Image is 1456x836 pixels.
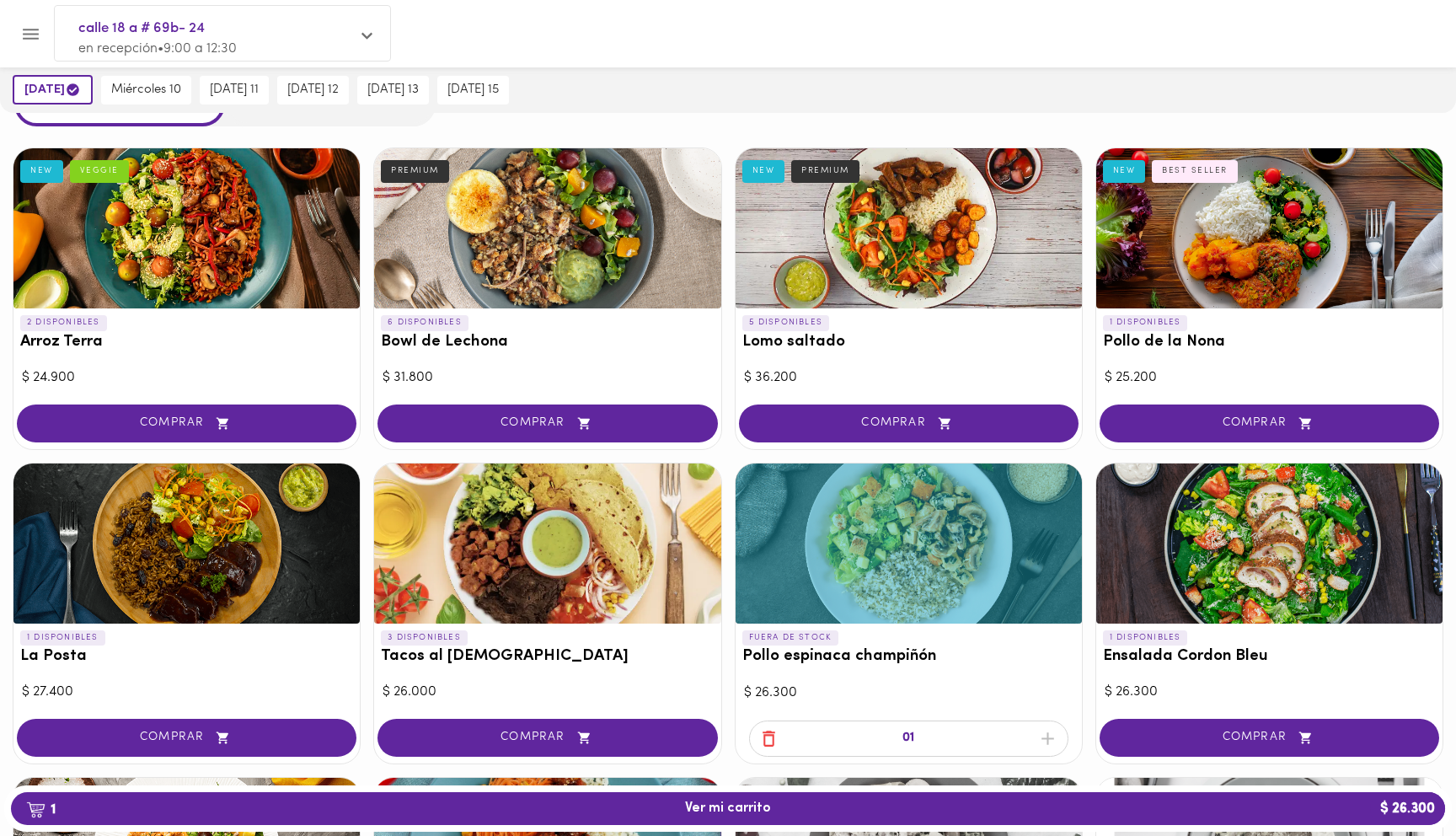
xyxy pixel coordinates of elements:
[78,42,237,56] span: en recepción • 9:00 a 12:30
[22,683,351,702] div: $ 27.400
[287,83,339,98] span: [DATE] 12
[13,464,360,624] div: La Posta
[11,792,1445,825] button: 1Ver mi carrito$ 26.300
[685,801,771,817] span: Ver mi carrito
[377,719,717,757] button: COMPRAR
[1096,148,1443,308] div: Pollo de la Nona
[20,648,353,666] h3: La Posta
[736,148,1082,308] div: Lomo saltado
[742,315,830,330] p: 5 DISPONIBLES
[38,731,335,745] span: COMPRAR
[210,83,259,98] span: [DATE] 11
[367,83,419,98] span: [DATE] 13
[20,630,105,646] p: 1 DISPONIBLES
[1100,719,1439,757] button: COMPRAR
[1152,160,1238,182] div: BEST SELLER
[16,798,66,820] b: 1
[38,416,335,431] span: COMPRAR
[277,76,349,104] button: [DATE] 12
[1121,731,1418,745] span: COMPRAR
[1100,405,1439,442] button: COMPRAR
[742,334,1075,351] h3: Lomo saltado
[22,368,351,388] div: $ 24.900
[13,75,93,104] button: [DATE]
[760,416,1057,431] span: COMPRAR
[381,315,468,330] p: 6 DISPONIBLES
[26,801,45,818] img: cart.png
[20,315,107,330] p: 2 DISPONIBLES
[111,83,181,98] span: miércoles 10
[20,160,63,182] div: NEW
[17,719,356,757] button: COMPRAR
[1103,334,1436,351] h3: Pollo de la Nona
[742,648,1075,666] h3: Pollo espinaca champiñón
[744,368,1073,388] div: $ 36.200
[20,334,353,351] h3: Arroz Terra
[377,405,717,442] button: COMPRAR
[1103,648,1436,666] h3: Ensalada Cordon Bleu
[742,630,839,646] p: FUERA DE STOCK
[383,368,712,388] div: $ 31.800
[744,683,1073,703] div: $ 26.300
[70,160,129,182] div: VEGGIE
[374,148,720,308] div: Bowl de Lechona
[1105,683,1434,702] div: $ 26.300
[381,334,714,351] h3: Bowl de Lechona
[78,18,350,40] span: calle 18 a # 69b- 24
[381,630,468,646] p: 3 DISPONIBLES
[381,648,714,666] h3: Tacos al [DEMOGRAPHIC_DATA]
[1103,160,1146,182] div: NEW
[357,76,429,104] button: [DATE] 13
[739,405,1079,442] button: COMPRAR
[381,160,449,182] div: PREMIUM
[374,464,720,624] div: Tacos al Pastor
[10,13,51,55] button: Menu
[383,683,712,702] div: $ 26.000
[17,405,356,442] button: COMPRAR
[742,160,785,182] div: NEW
[1105,368,1434,388] div: $ 25.200
[791,160,859,182] div: PREMIUM
[200,76,269,104] button: [DATE] 11
[736,464,1082,624] div: Pollo espinaca champiñón
[1358,738,1439,819] iframe: Messagebird Livechat Widget
[1103,315,1188,330] p: 1 DISPONIBLES
[399,416,696,431] span: COMPRAR
[13,148,360,308] div: Arroz Terra
[399,731,696,745] span: COMPRAR
[902,729,914,748] p: 01
[1121,416,1418,431] span: COMPRAR
[24,82,81,98] span: [DATE]
[437,76,509,104] button: [DATE] 15
[1103,630,1188,646] p: 1 DISPONIBLES
[101,76,191,104] button: miércoles 10
[1096,464,1443,624] div: Ensalada Cordon Bleu
[447,83,499,98] span: [DATE] 15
